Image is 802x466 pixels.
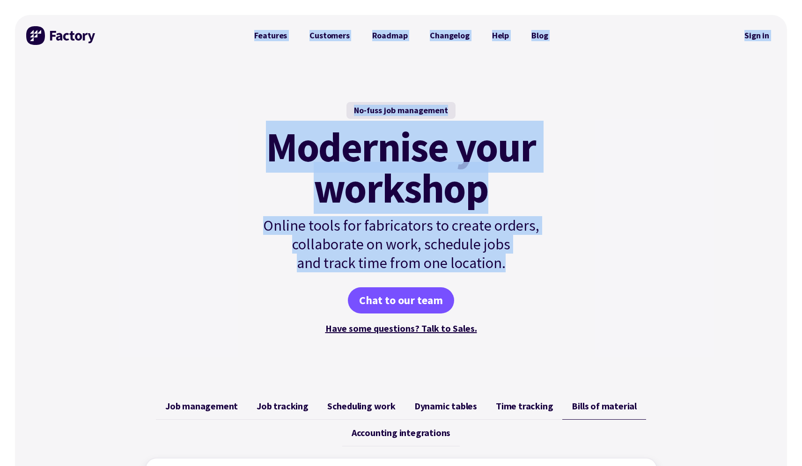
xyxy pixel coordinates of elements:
img: Factory [26,26,96,45]
a: Blog [520,26,559,45]
span: Bills of material [572,400,637,412]
a: Roadmap [361,26,419,45]
div: No-fuss job management [346,102,456,119]
span: Accounting integrations [352,427,450,438]
span: Scheduling work [327,400,396,412]
iframe: Chat Widget [641,365,802,466]
nav: Secondary Navigation [738,25,776,46]
mark: Modernise your workshop [266,126,536,209]
p: Online tools for fabricators to create orders, collaborate on work, schedule jobs and track time ... [243,216,559,272]
span: Time tracking [496,400,553,412]
span: Dynamic tables [414,400,477,412]
a: Sign in [738,25,776,46]
a: Features [243,26,299,45]
a: Changelog [419,26,480,45]
a: Chat to our team [348,287,454,313]
span: Job management [165,400,238,412]
a: Help [481,26,520,45]
span: Job tracking [257,400,309,412]
nav: Primary Navigation [243,26,559,45]
a: Customers [298,26,361,45]
a: Have some questions? Talk to Sales. [325,322,477,334]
